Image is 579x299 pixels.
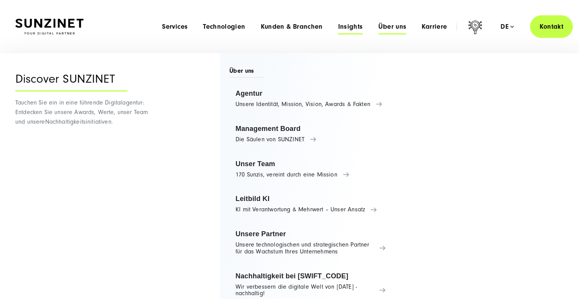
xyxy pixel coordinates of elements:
[378,23,407,31] a: Über uns
[203,23,245,31] a: Technologien
[162,23,188,31] a: Services
[229,119,392,149] a: Management Board Die Säulen von SUNZINET
[229,84,392,113] a: Agentur Unsere Identität, Mission, Vision, Awards & Fakten
[530,15,573,38] a: Kontakt
[229,67,263,78] span: Über uns
[15,99,148,125] span: Tauchen Sie ein in eine führende Digitalagentur: Entdecken Sie unsere Awards, Werte, unser Team u...
[338,23,363,31] a: Insights
[15,72,128,91] div: Discover SUNZINET
[229,190,392,219] a: Leitbild KI KI mit Verantwortung & Mehrwert – Unser Ansatz
[500,23,514,31] div: de
[15,19,83,35] img: SUNZINET Full Service Digital Agentur
[229,225,392,261] a: Unsere Partner Unsere technologischen und strategischen Partner für das Wachstum Ihres Unternehmens
[229,155,392,184] a: Unser Team 170 Sunzis, vereint durch eine Mission
[422,23,447,31] a: Karriere
[261,23,323,31] a: Kunden & Branchen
